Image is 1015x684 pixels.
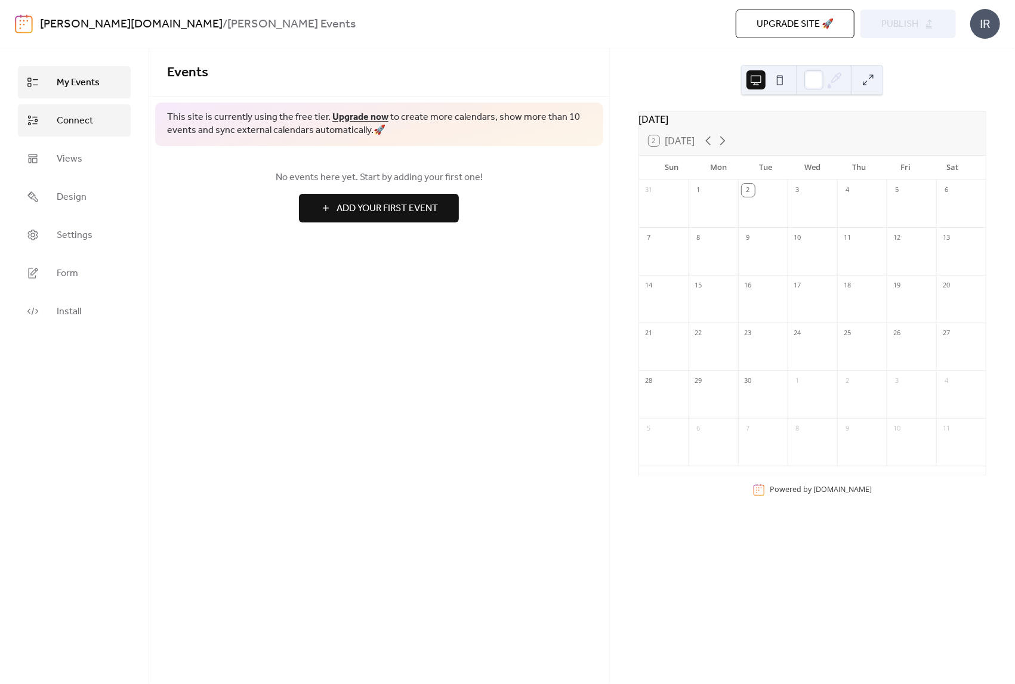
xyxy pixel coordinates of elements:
div: 22 [692,327,705,340]
div: 13 [940,231,953,244]
div: 5 [643,422,656,435]
div: 3 [791,184,804,197]
div: 11 [940,422,953,435]
div: Wed [789,156,835,179]
div: 16 [742,279,755,292]
b: [PERSON_NAME] Events [227,13,356,36]
div: Tue [742,156,789,179]
div: 6 [940,184,953,197]
div: 31 [643,184,656,197]
button: Add Your First Event [299,194,459,222]
span: Form [57,267,78,281]
a: Settings [18,219,131,251]
div: Thu [836,156,883,179]
div: 10 [890,422,903,435]
div: 18 [841,279,854,292]
div: 1 [791,375,804,388]
div: 15 [692,279,705,292]
div: Powered by [770,484,872,494]
a: Design [18,181,131,213]
div: 6 [692,422,705,435]
div: 24 [791,327,804,340]
div: 8 [791,422,804,435]
div: 25 [841,327,854,340]
a: [PERSON_NAME][DOMAIN_NAME] [40,13,223,36]
div: 30 [742,375,755,388]
a: Form [18,257,131,289]
a: Upgrade now [332,108,388,126]
div: 5 [890,184,903,197]
div: 8 [692,231,705,244]
a: Connect [18,104,131,137]
div: Sun [649,156,695,179]
button: Upgrade site 🚀 [736,10,854,38]
a: Add Your First Event [167,194,591,222]
div: 29 [692,375,705,388]
span: Views [57,152,82,166]
div: 2 [742,184,755,197]
span: Connect [57,114,93,128]
div: IR [970,9,1000,39]
div: 7 [643,231,656,244]
div: Fri [883,156,929,179]
div: Mon [695,156,742,179]
div: 20 [940,279,953,292]
div: 27 [940,327,953,340]
b: / [223,13,227,36]
span: This site is currently using the free tier. to create more calendars, show more than 10 events an... [167,111,591,138]
div: 28 [643,375,656,388]
div: 21 [643,327,656,340]
div: 19 [890,279,903,292]
div: 4 [841,184,854,197]
a: Views [18,143,131,175]
a: My Events [18,66,131,98]
span: Design [57,190,87,205]
div: 1 [692,184,705,197]
img: logo [15,14,33,33]
div: 11 [841,231,854,244]
div: [DATE] [639,112,986,126]
div: 9 [841,422,854,435]
a: [DOMAIN_NAME] [813,484,872,494]
div: 12 [890,231,903,244]
span: Upgrade site 🚀 [757,17,834,32]
span: Install [57,305,81,319]
div: 7 [742,422,755,435]
div: 14 [643,279,656,292]
div: 4 [940,375,953,388]
div: 10 [791,231,804,244]
div: 3 [890,375,903,388]
div: 23 [742,327,755,340]
a: Install [18,295,131,327]
div: Sat [930,156,976,179]
span: My Events [57,76,100,90]
div: 2 [841,375,854,388]
span: Add Your First Event [337,202,438,216]
div: 9 [742,231,755,244]
div: 17 [791,279,804,292]
span: No events here yet. Start by adding your first one! [167,171,591,185]
div: 26 [890,327,903,340]
span: Settings [57,228,92,243]
span: Events [167,60,208,86]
